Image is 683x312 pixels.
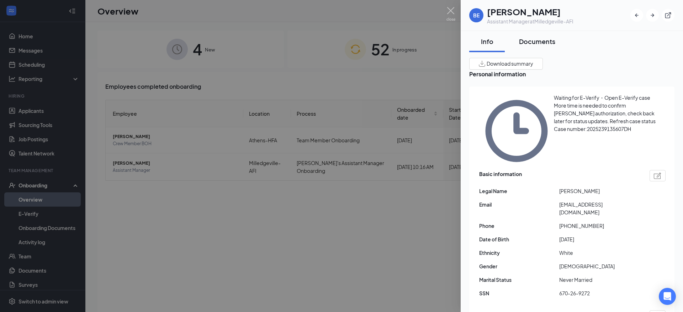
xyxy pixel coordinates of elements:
[476,37,498,46] div: Info
[479,235,559,243] span: Date of Birth
[610,118,656,124] span: Refresh case status
[519,37,555,46] div: Documents
[469,70,674,78] span: Personal information
[487,6,573,18] h1: [PERSON_NAME]
[554,126,631,132] span: Case number: 2025239135607DH
[469,58,543,70] button: Download summary
[479,187,559,195] span: Legal Name
[554,102,656,124] span: More time is needed to confirm [PERSON_NAME] authorization, check back later for status updates.
[479,201,559,208] span: Email
[479,262,559,270] span: Gender
[662,9,674,22] button: ExternalLink
[649,12,656,19] svg: ArrowRight
[473,12,480,19] div: BE
[559,201,639,216] span: [EMAIL_ADDRESS][DOMAIN_NAME]
[559,249,639,257] span: White
[559,262,639,270] span: [DEMOGRAPHIC_DATA]
[479,289,559,297] span: SSN
[554,94,650,101] span: Waiting for E-Verify・Open E-Verify case
[559,276,639,284] span: Never Married
[633,12,640,19] svg: ArrowLeftNew
[479,249,559,257] span: Ethnicity
[665,12,672,19] svg: ExternalLink
[559,289,639,297] span: 670-26-9272
[630,9,643,22] button: ArrowLeftNew
[487,60,533,67] span: Download summary
[559,187,639,195] span: [PERSON_NAME]
[479,94,554,168] svg: Clock
[559,222,639,230] span: [PHONE_NUMBER]
[659,288,676,305] div: Open Intercom Messenger
[479,222,559,230] span: Phone
[479,170,522,181] span: Basic information
[646,9,659,22] button: ArrowRight
[487,18,573,25] div: Assistant Manager at Milledgeville-AFI
[479,276,559,284] span: Marital Status
[559,235,639,243] span: [DATE]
